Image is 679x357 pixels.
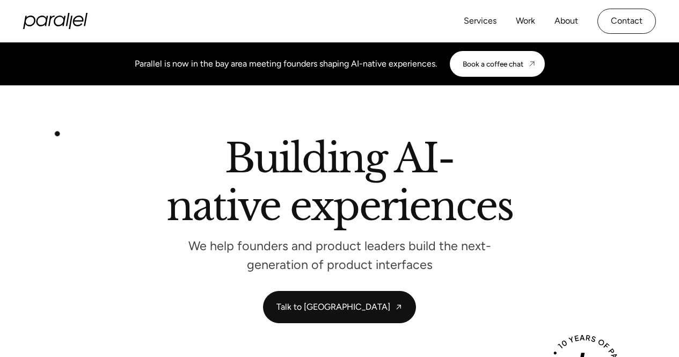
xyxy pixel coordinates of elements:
[516,13,535,29] a: Work
[528,60,536,68] img: CTA arrow image
[450,51,545,77] a: Book a coffee chat
[55,139,624,230] h2: Building AI-native experiences
[135,57,437,70] div: Parallel is now in the bay area meeting founders shaping AI-native experiences.
[23,13,87,29] a: home
[463,60,523,68] div: Book a coffee chat
[179,242,501,269] p: We help founders and product leaders build the next-generation of product interfaces
[597,9,656,34] a: Contact
[464,13,497,29] a: Services
[554,13,578,29] a: About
